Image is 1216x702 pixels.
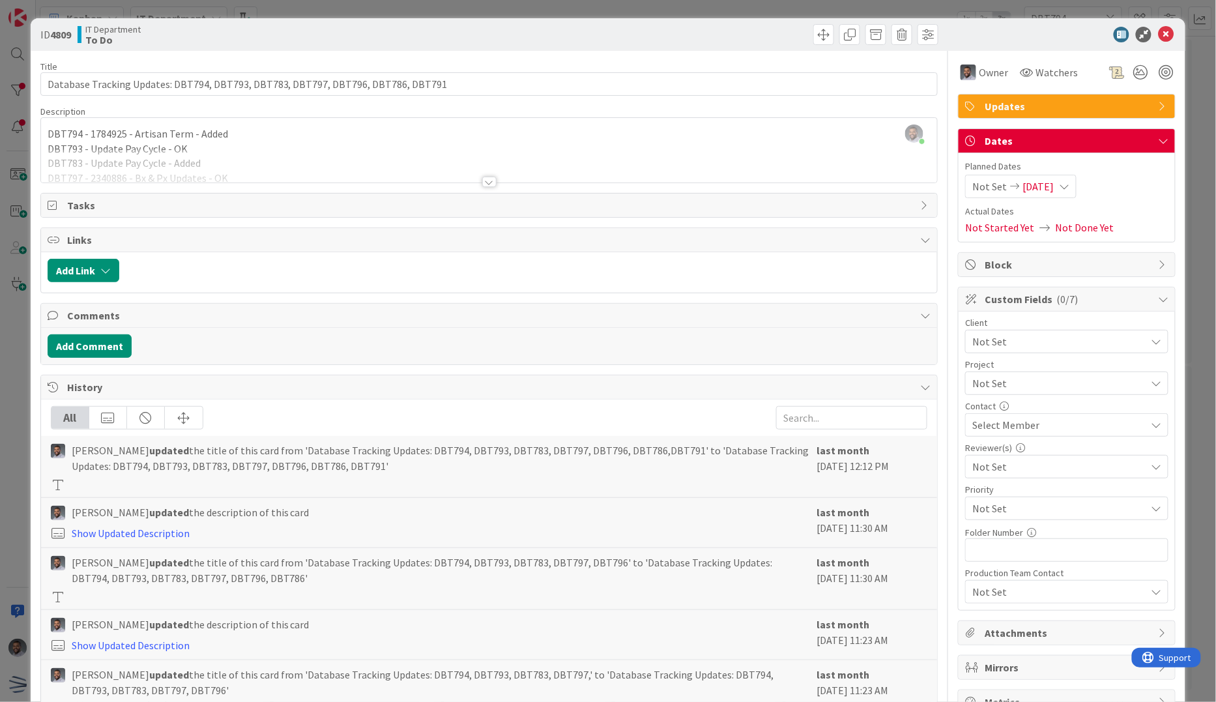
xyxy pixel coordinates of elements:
[972,459,1146,475] span: Not Set
[51,668,65,682] img: FS
[51,407,89,429] div: All
[965,220,1034,235] span: Not Started Yet
[40,61,57,72] label: Title
[961,65,976,80] img: FS
[965,443,1168,452] div: Reviewer(s)
[72,617,310,632] span: [PERSON_NAME] the description of this card
[972,332,1139,351] span: Not Set
[965,568,1168,578] div: Production Team Contact
[51,444,65,458] img: FS
[817,617,927,653] div: [DATE] 11:23 AM
[149,506,189,519] b: updated
[776,406,927,430] input: Search...
[48,259,119,282] button: Add Link
[817,443,927,491] div: [DATE] 12:12 PM
[1022,179,1054,194] span: [DATE]
[149,668,189,681] b: updated
[1056,293,1078,306] span: ( 0/7 )
[817,555,927,603] div: [DATE] 11:30 AM
[51,618,65,632] img: FS
[985,625,1151,641] span: Attachments
[965,527,1023,538] label: Folder Number
[817,618,869,631] b: last month
[817,444,869,457] b: last month
[48,126,931,141] p: DBT794 - 1784925 - Artisan Term - Added
[817,506,869,519] b: last month
[50,28,71,41] b: 4809
[972,179,1007,194] span: Not Set
[972,417,1039,433] span: Select Member
[72,555,811,586] span: [PERSON_NAME] the title of this card from 'Database Tracking Updates: DBT794, DBT793, DBT783, DBT...
[48,141,931,156] p: DBT793 - Update Pay Cycle - OK
[972,499,1139,518] span: Not Set
[985,291,1151,307] span: Custom Fields
[817,505,927,541] div: [DATE] 11:30 AM
[985,257,1151,272] span: Block
[149,444,189,457] b: updated
[979,65,1008,80] span: Owner
[67,232,914,248] span: Links
[965,160,1168,173] span: Planned Dates
[149,618,189,631] b: updated
[51,506,65,520] img: FS
[985,98,1151,114] span: Updates
[985,660,1151,675] span: Mirrors
[905,124,923,143] img: djeBQYN5TwDXpyYgE8PwxaHb1prKLcgM.jpg
[72,443,811,474] span: [PERSON_NAME] the title of this card from 'Database Tracking Updates: DBT794, DBT793, DBT783, DBT...
[817,556,869,569] b: last month
[965,318,1168,327] div: Client
[72,667,811,698] span: [PERSON_NAME] the title of this card from 'Database Tracking Updates: DBT794, DBT793, DBT783, DBT...
[85,35,141,45] b: To Do
[67,197,914,213] span: Tasks
[1055,220,1114,235] span: Not Done Yet
[67,379,914,395] span: History
[72,505,310,520] span: [PERSON_NAME] the description of this card
[67,308,914,323] span: Comments
[985,133,1151,149] span: Dates
[72,527,190,540] a: Show Updated Description
[965,205,1168,218] span: Actual Dates
[40,72,938,96] input: type card name here...
[72,639,190,652] a: Show Updated Description
[48,334,132,358] button: Add Comment
[40,106,85,117] span: Description
[972,374,1139,392] span: Not Set
[965,485,1168,494] div: Priority
[40,27,71,42] span: ID
[85,24,141,35] span: IT Department
[817,668,869,681] b: last month
[1035,65,1078,80] span: Watchers
[965,402,1168,411] div: Contact
[965,360,1168,369] div: Project
[149,556,189,569] b: updated
[27,2,59,18] span: Support
[51,556,65,570] img: FS
[972,583,1139,601] span: Not Set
